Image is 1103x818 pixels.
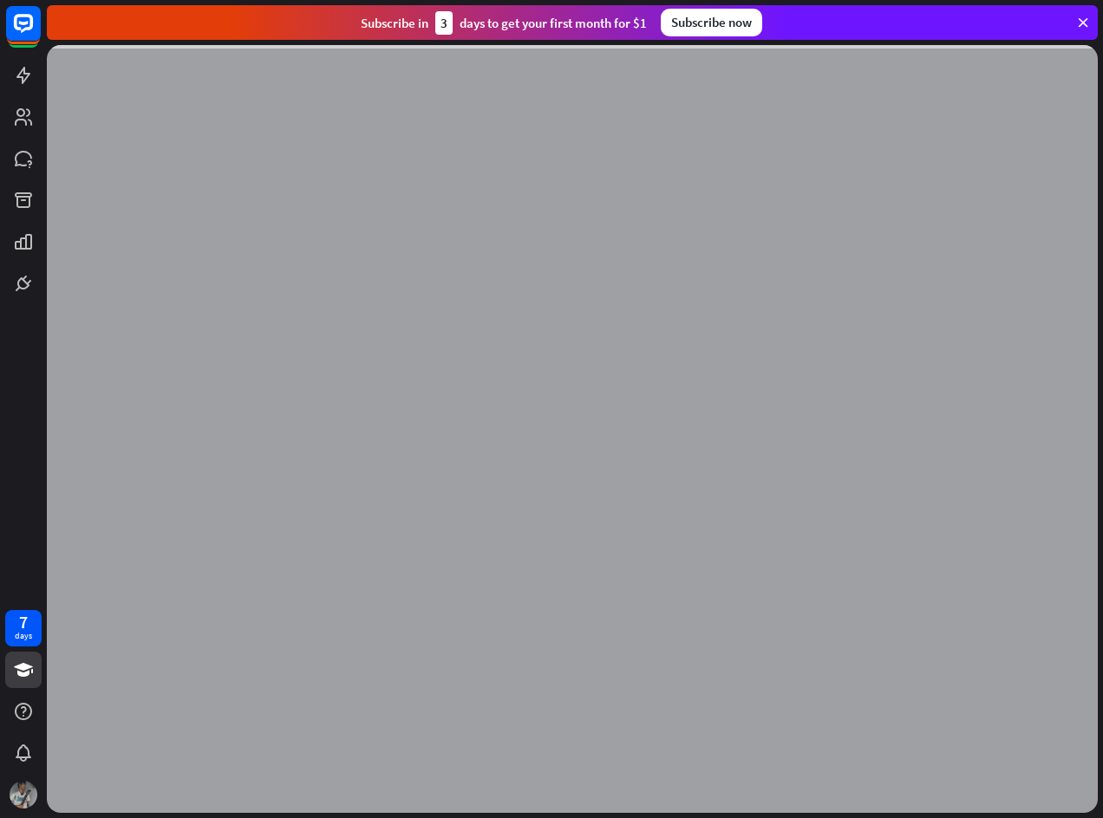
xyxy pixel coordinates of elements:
[5,610,42,646] a: 7 days
[435,11,453,35] div: 3
[661,9,762,36] div: Subscribe now
[15,630,32,642] div: days
[19,614,28,630] div: 7
[361,11,647,35] div: Subscribe in days to get your first month for $1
